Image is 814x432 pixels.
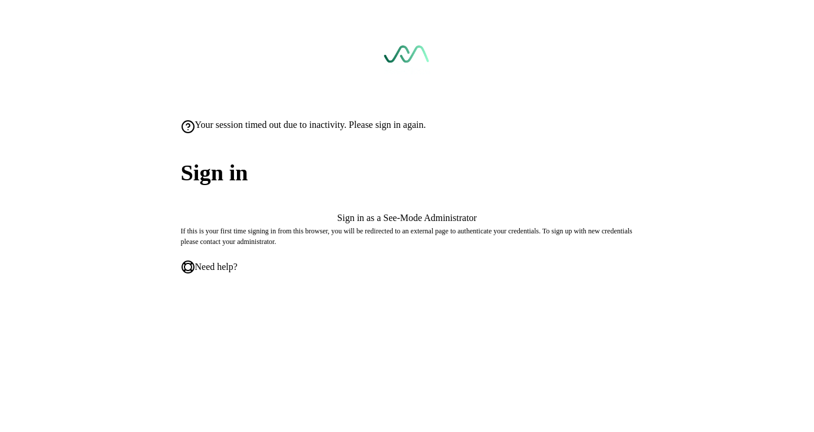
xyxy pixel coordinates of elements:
[181,213,634,223] button: Sign in as a See-Mode Administrator
[384,45,431,74] a: Go to sign in
[195,120,426,130] span: Your session timed out due to inactivity. Please sign in again.
[181,260,238,274] a: Need help?
[181,156,634,190] span: Sign in
[181,227,632,246] span: If this is your first time signing in from this browser, you will be redirected to an external pa...
[384,45,431,74] img: See-Mode Logo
